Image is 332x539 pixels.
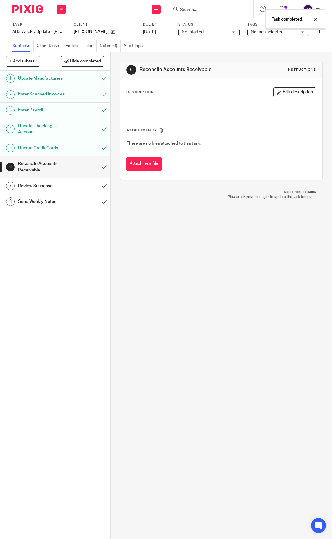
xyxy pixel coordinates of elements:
a: Emails [65,40,81,52]
p: Please ask your manager to update the task template. [126,195,317,199]
span: Hide completed [70,59,101,64]
a: Subtasks [12,40,34,52]
button: Edit description [273,87,316,97]
div: 6 [6,163,15,171]
span: No tags selected [251,30,283,34]
h1: Update Checking Account [18,121,67,137]
button: Hide completed [61,56,104,66]
a: Files [84,40,97,52]
label: Client [74,22,135,27]
h1: Review Suspense [18,181,67,191]
p: Need more details? [126,190,317,195]
h1: Send Weekly Notes [18,197,67,206]
h1: Reconcile Accounts Receivable [18,159,67,175]
label: Task [12,22,66,27]
img: svg%3E [303,4,313,14]
img: Pixie [12,5,43,13]
h1: Reconcile Accounts Receivable [140,66,235,73]
button: + Add subtask [6,56,40,66]
div: 5 [6,144,15,152]
a: Notes (0) [100,40,121,52]
div: 4 [6,125,15,133]
h1: Update Manufacturers [18,74,67,83]
div: 1 [6,74,15,83]
div: 7 [6,182,15,190]
div: 8 [6,197,15,206]
button: Attach new file [126,157,162,171]
h1: Enter Scanned Invoices [18,90,67,99]
a: Audit logs [124,40,146,52]
span: Attachments [127,128,156,132]
div: ABS Weekly Update - Cahill [12,29,66,35]
div: Instructions [287,67,316,72]
p: Description [126,90,154,95]
div: 6 [126,65,136,75]
p: [PERSON_NAME] [74,29,108,35]
label: Due by [143,22,171,27]
a: Client tasks [37,40,62,52]
h1: Enter Payroll [18,106,67,115]
div: 2 [6,90,15,99]
span: Not started [182,30,204,34]
span: There are no files attached to this task. [127,141,201,146]
p: Task completed. [272,16,303,22]
div: 3 [6,106,15,115]
div: ABS Weekly Update - [PERSON_NAME] [12,29,66,35]
span: [DATE] [143,30,156,34]
h1: Update Credit Cards [18,143,67,153]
